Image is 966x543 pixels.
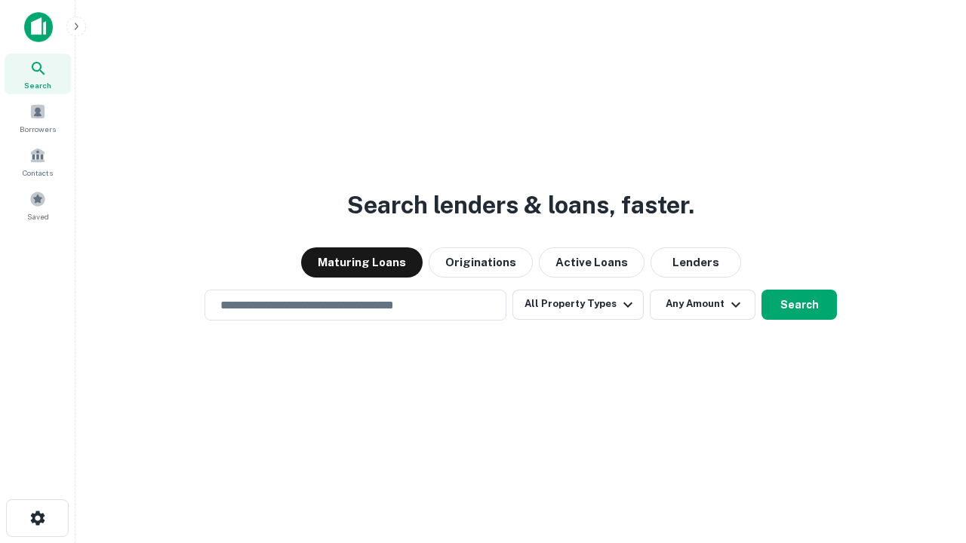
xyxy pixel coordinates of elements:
[301,247,423,278] button: Maturing Loans
[24,12,53,42] img: capitalize-icon.png
[24,79,51,91] span: Search
[347,187,694,223] h3: Search lenders & loans, faster.
[5,97,71,138] a: Borrowers
[5,54,71,94] a: Search
[512,290,644,320] button: All Property Types
[539,247,645,278] button: Active Loans
[5,185,71,225] a: Saved
[5,141,71,182] a: Contacts
[20,123,56,135] span: Borrowers
[650,290,755,320] button: Any Amount
[761,290,837,320] button: Search
[891,422,966,495] iframe: Chat Widget
[23,167,53,179] span: Contacts
[27,210,49,222] span: Saved
[651,247,741,278] button: Lenders
[429,247,533,278] button: Originations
